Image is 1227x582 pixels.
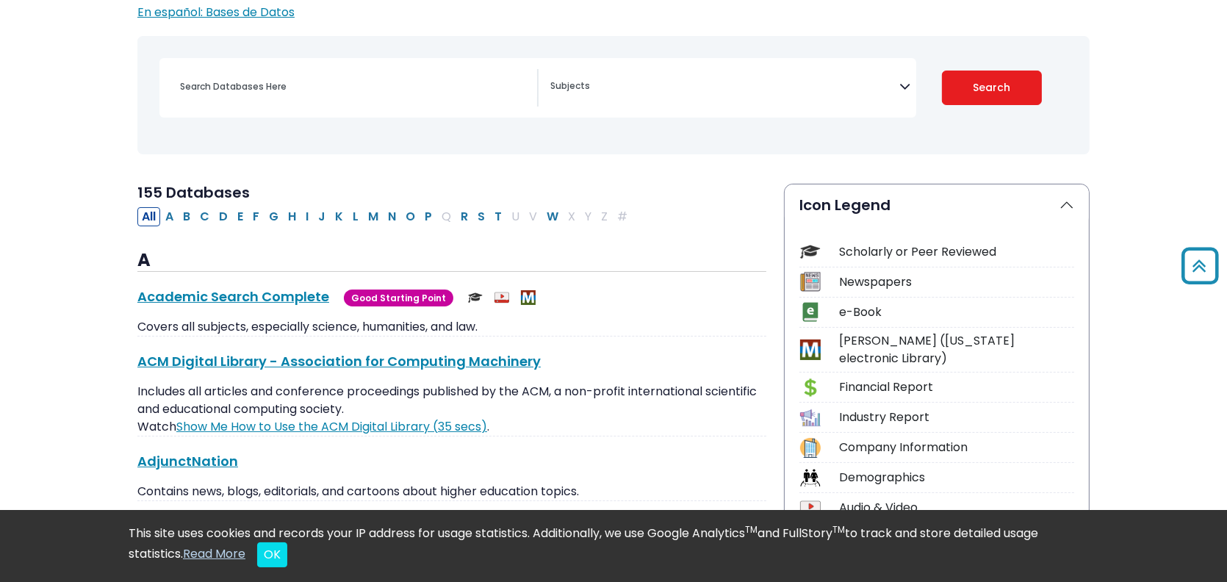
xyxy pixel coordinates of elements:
input: Search database by title or keyword [171,76,537,97]
button: Filter Results G [265,207,283,226]
button: Filter Results L [348,207,363,226]
button: All [137,207,160,226]
button: Filter Results W [542,207,563,226]
div: Alpha-list to filter by first letter of database name [137,207,633,224]
div: Financial Report [839,378,1074,396]
a: Back to Top [1176,254,1223,279]
img: Icon MeL (Michigan electronic Library) [800,339,820,359]
img: Icon Audio & Video [800,498,820,518]
button: Filter Results B [179,207,195,226]
div: Demographics [839,469,1074,486]
button: Filter Results H [284,207,301,226]
img: Icon Demographics [800,468,820,488]
div: Audio & Video [839,499,1074,517]
button: Filter Results J [314,207,330,226]
img: MeL (Michigan electronic Library) [521,290,536,305]
button: Filter Results C [195,207,214,226]
button: Icon Legend [785,184,1089,226]
img: Icon e-Book [800,302,820,322]
a: Academic Search Complete [137,287,329,306]
img: Audio & Video [494,290,509,305]
button: Filter Results I [301,207,313,226]
img: Icon Industry Report [800,408,820,428]
a: ACM Digital Library - Association for Computing Machinery [137,352,541,370]
h3: A [137,250,766,272]
div: e-Book [839,303,1074,321]
button: Close [257,542,287,567]
button: Filter Results O [401,207,420,226]
img: Icon Newspapers [800,272,820,292]
div: Newspapers [839,273,1074,291]
div: Company Information [839,439,1074,456]
button: Filter Results K [331,207,348,226]
img: Icon Financial Report [800,378,820,398]
a: En español: Bases de Datos [137,4,295,21]
img: Scholarly or Peer Reviewed [468,290,483,305]
p: Covers all subjects, especially science, humanities, and law. [137,318,766,336]
div: This site uses cookies and records your IP address for usage statistics. Additionally, we use Goo... [129,525,1098,567]
button: Filter Results R [456,207,472,226]
button: Filter Results D [215,207,232,226]
a: Link opens in new window [176,418,487,435]
button: Filter Results A [161,207,178,226]
img: Icon Company Information [800,438,820,458]
button: Filter Results M [364,207,383,226]
button: Filter Results N [384,207,400,226]
button: Submit for Search Results [942,71,1043,105]
button: Filter Results P [420,207,436,226]
p: Contains news, blogs, editorials, and cartoons about higher education topics. [137,483,766,500]
sup: TM [832,523,845,536]
a: AdjunctNation [137,452,238,470]
p: Includes all articles and conference proceedings published by the ACM, a non-profit international... [137,383,766,436]
sup: TM [745,523,758,536]
button: Filter Results S [473,207,489,226]
div: Scholarly or Peer Reviewed [839,243,1074,261]
div: [PERSON_NAME] ([US_STATE] electronic Library) [839,332,1074,367]
span: 155 Databases [137,182,250,203]
div: Industry Report [839,409,1074,426]
img: Icon Scholarly or Peer Reviewed [800,242,820,262]
span: Good Starting Point [344,290,453,306]
textarea: Search [550,82,899,93]
nav: Search filters [137,36,1090,154]
button: Filter Results F [248,207,264,226]
a: Read More [183,545,245,562]
button: Filter Results T [490,207,506,226]
button: Filter Results E [233,207,248,226]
